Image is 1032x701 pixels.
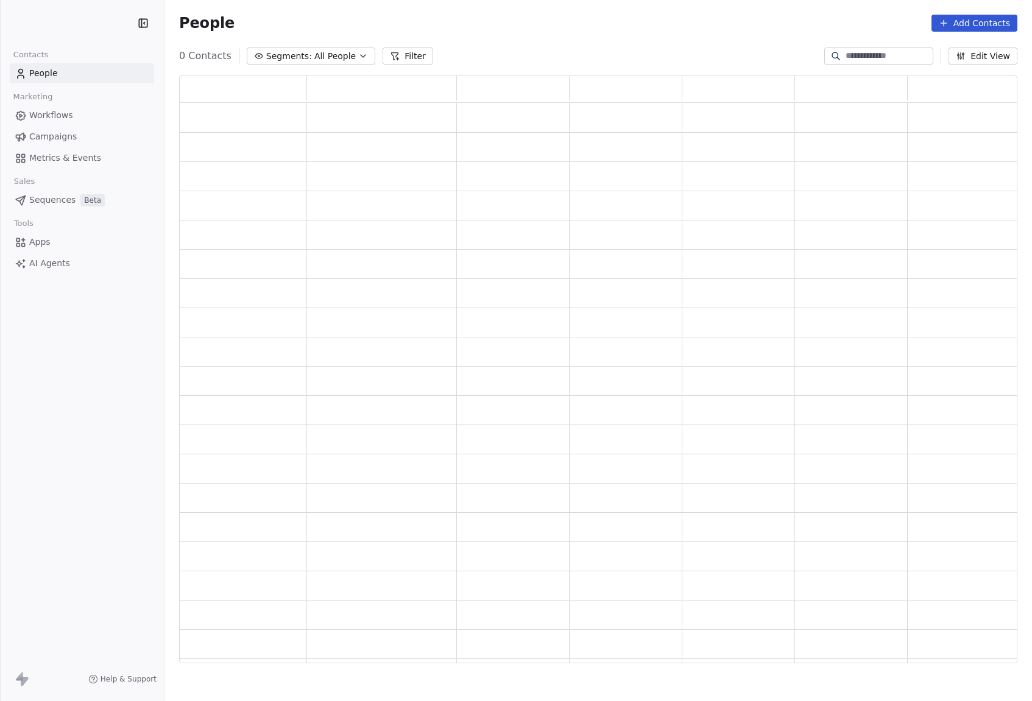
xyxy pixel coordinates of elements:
button: Filter [383,48,433,65]
span: Marketing [8,88,58,106]
span: Beta [80,194,105,206]
span: Sequences [29,194,76,206]
a: Metrics & Events [10,148,154,168]
a: People [10,63,154,83]
a: Help & Support [88,674,157,684]
span: Help & Support [101,674,157,684]
div: grid [180,103,1020,664]
a: Campaigns [10,127,154,147]
span: All People [314,50,356,63]
button: Add Contacts [931,15,1017,32]
a: Workflows [10,105,154,125]
span: Contacts [8,46,54,64]
span: Campaigns [29,130,77,143]
a: Apps [10,232,154,252]
span: Apps [29,236,51,248]
span: 0 Contacts [179,49,231,63]
span: People [179,14,235,32]
span: Workflows [29,109,73,122]
span: Sales [9,172,40,191]
a: AI Agents [10,253,154,273]
span: Tools [9,214,38,233]
span: Metrics & Events [29,152,101,164]
button: Edit View [949,48,1017,65]
span: AI Agents [29,257,70,270]
span: Segments: [266,50,312,63]
span: People [29,67,58,80]
a: SequencesBeta [10,190,154,210]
